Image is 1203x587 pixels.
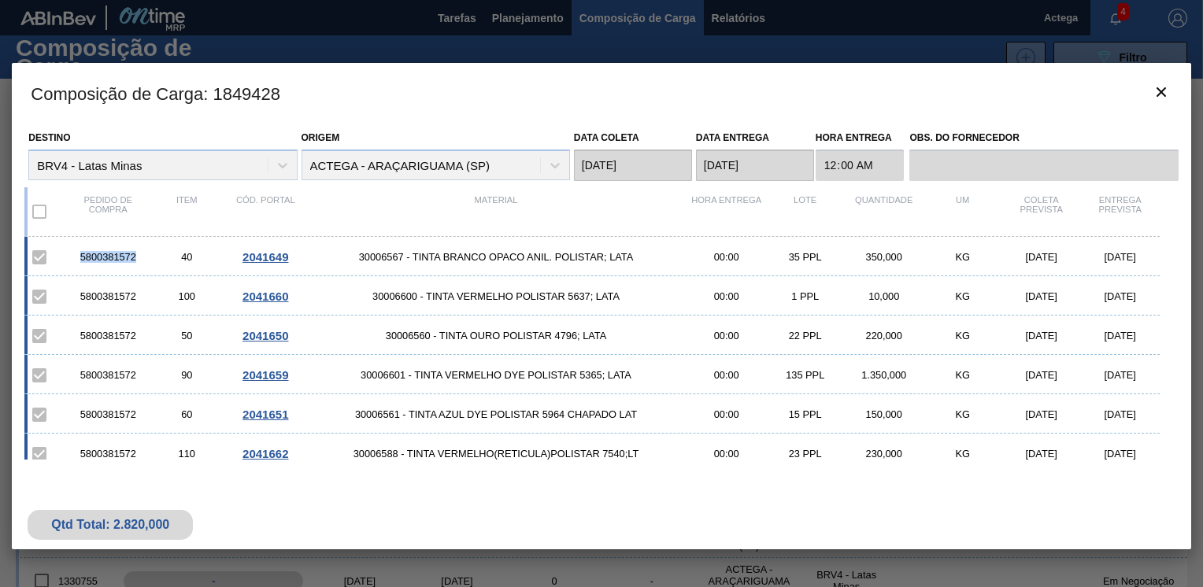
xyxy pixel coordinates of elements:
div: Qtd Total: 2.820,000 [39,518,181,532]
label: Hora Entrega [816,127,905,150]
div: 5800381572 [68,330,147,341]
span: 2041659 [242,368,288,382]
label: Obs. do Fornecedor [909,127,1178,150]
div: KG [924,408,1002,420]
input: dd/mm/yyyy [696,150,814,181]
div: 230,000 [845,448,924,460]
div: Hora Entrega [687,195,766,228]
div: Cód. Portal [226,195,305,228]
div: Coleta Prevista [1002,195,1081,228]
div: Ir para o Pedido [226,408,305,421]
div: 5800381572 [68,369,147,381]
label: Data entrega [696,132,769,143]
div: 1 PPL [766,290,845,302]
div: 50 [147,330,226,341]
div: Ir para o Pedido [226,290,305,303]
div: 00:00 [687,408,766,420]
div: [DATE] [1002,448,1081,460]
div: 10,000 [845,290,924,302]
div: 5800381572 [68,251,147,263]
div: 100 [147,290,226,302]
label: Data coleta [574,132,639,143]
div: 110 [147,448,226,460]
div: 00:00 [687,251,766,263]
div: 23 PPL [766,448,845,460]
div: 220,000 [845,330,924,341]
div: [DATE] [1081,330,1160,341]
div: Ir para o Pedido [226,250,305,264]
div: Quantidade [845,195,924,228]
div: UM [924,195,1002,228]
span: 2041651 [242,408,288,421]
div: [DATE] [1081,369,1160,381]
div: KG [924,290,1002,302]
div: Entrega Prevista [1081,195,1160,228]
div: Ir para o Pedido [226,447,305,460]
div: [DATE] [1002,330,1081,341]
div: Ir para o Pedido [226,329,305,342]
span: 2041649 [242,250,288,264]
div: KG [924,448,1002,460]
div: 5800381572 [68,448,147,460]
div: 40 [147,251,226,263]
div: [DATE] [1002,251,1081,263]
div: KG [924,330,1002,341]
div: KG [924,251,1002,263]
div: Pedido de compra [68,195,147,228]
span: 2041662 [242,447,288,460]
div: Item [147,195,226,228]
div: [DATE] [1002,408,1081,420]
label: Destino [28,132,70,143]
div: 22 PPL [766,330,845,341]
div: 00:00 [687,448,766,460]
div: 00:00 [687,290,766,302]
div: KG [924,369,1002,381]
span: 2041660 [242,290,288,303]
div: 90 [147,369,226,381]
div: 15 PPL [766,408,845,420]
label: Origem [302,132,340,143]
h3: Composição de Carga : 1849428 [12,63,1190,123]
div: Lote [766,195,845,228]
div: [DATE] [1081,290,1160,302]
div: 60 [147,408,226,420]
span: 30006560 - TINTA OURO POLISTAR 4796; LATA [305,330,687,341]
span: 30006588 - TINTA VERMELHO(RETICULA)POLISTAR 7540;LT [305,448,687,460]
div: 00:00 [687,330,766,341]
div: Material [305,195,687,228]
input: dd/mm/yyyy [574,150,692,181]
div: [DATE] [1081,251,1160,263]
div: 5800381572 [68,290,147,302]
span: 30006601 - TINTA VERMELHO DYE POLISTAR 5365; LATA [305,369,687,381]
div: 150,000 [845,408,924,420]
div: Ir para o Pedido [226,368,305,382]
div: [DATE] [1081,408,1160,420]
div: [DATE] [1081,448,1160,460]
div: 1.350,000 [845,369,924,381]
div: 5800381572 [68,408,147,420]
div: 350,000 [845,251,924,263]
div: 135 PPL [766,369,845,381]
div: [DATE] [1002,290,1081,302]
span: 30006561 - TINTA AZUL DYE POLISTAR 5964 CHAPADO LAT [305,408,687,420]
span: 2041650 [242,329,288,342]
div: [DATE] [1002,369,1081,381]
div: 35 PPL [766,251,845,263]
span: 30006567 - TINTA BRANCO OPACO ANIL. POLISTAR; LATA [305,251,687,263]
div: 00:00 [687,369,766,381]
span: 30006600 - TINTA VERMELHO POLISTAR 5637; LATA [305,290,687,302]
